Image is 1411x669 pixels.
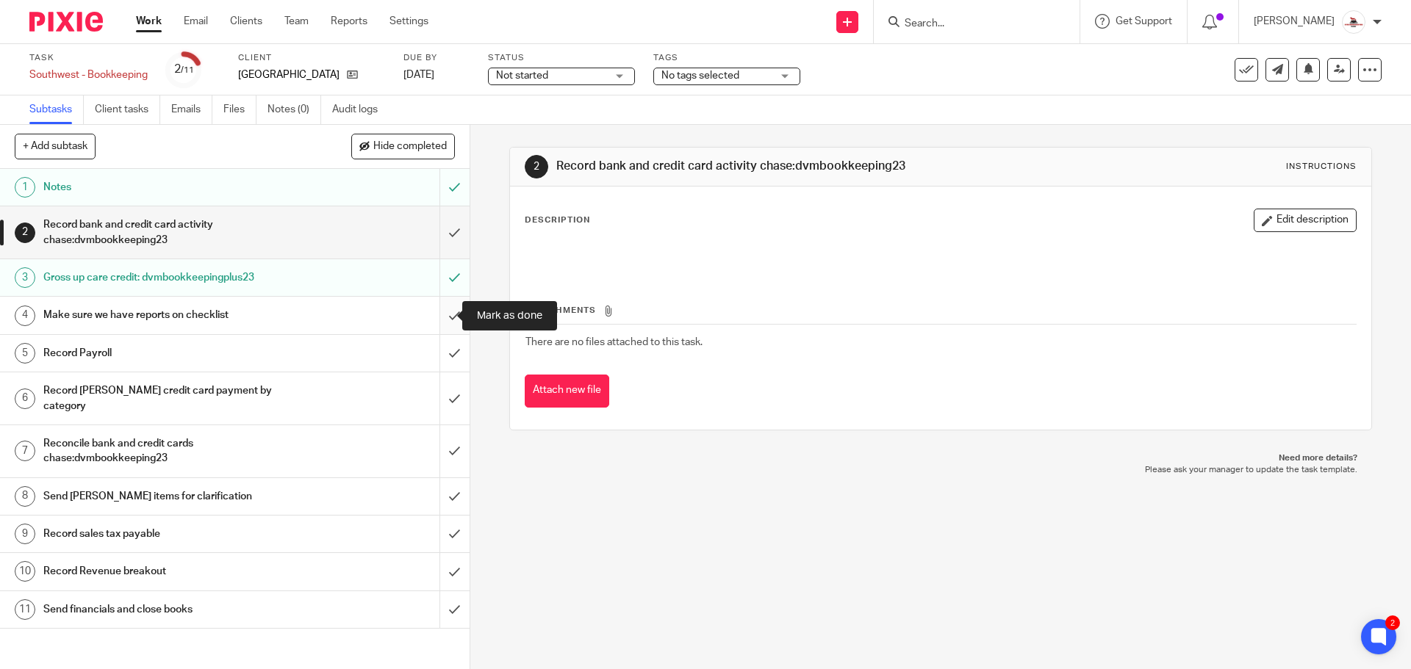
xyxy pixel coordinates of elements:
a: Reports [331,14,367,29]
p: Need more details? [524,452,1357,464]
img: EtsyProfilePhoto.jpg [1342,10,1365,34]
a: Client tasks [95,95,160,124]
h1: Send [PERSON_NAME] items for clarification [43,485,298,507]
div: 3 [15,267,35,288]
div: Southwest - Bookkeeping [29,68,148,82]
span: Hide completed [373,141,447,153]
div: 6 [15,388,35,409]
a: Audit logs [332,95,389,124]
h1: Record sales tax payable [43,523,298,545]
a: Clients [230,14,262,29]
span: Not started [496,70,548,81]
p: [GEOGRAPHIC_DATA] [238,68,340,82]
button: Edit description [1254,209,1357,232]
span: [DATE] [403,70,434,80]
h1: Record bank and credit card activity chase:dvmbookkeeping23 [556,159,972,174]
div: 2 [1385,615,1400,630]
div: 5 [15,343,35,364]
a: Notes (0) [268,95,321,124]
div: 7 [15,441,35,461]
a: Emails [171,95,212,124]
h1: Notes [43,176,298,198]
a: Settings [389,14,428,29]
input: Search [903,18,1035,31]
p: Description [525,214,590,226]
h1: Record [PERSON_NAME] credit card payment by category [43,380,298,417]
h1: Gross up care credit: dvmbookkeepingplus23 [43,267,298,289]
a: Work [136,14,162,29]
a: Team [284,14,309,29]
div: 10 [15,561,35,582]
small: /11 [181,66,194,74]
span: Attachments [525,306,596,314]
a: Subtasks [29,95,84,124]
button: + Add subtask [15,134,96,159]
h1: Make sure we have reports on checklist [43,304,298,326]
div: 1 [15,177,35,198]
span: Get Support [1116,16,1172,26]
div: 8 [15,486,35,507]
a: Files [223,95,256,124]
label: Client [238,52,385,64]
button: Hide completed [351,134,455,159]
h1: Reconcile bank and credit cards chase:dvmbookkeeping23 [43,433,298,470]
span: No tags selected [661,70,739,81]
div: Instructions [1286,161,1357,173]
div: 2 [525,155,548,178]
span: There are no files attached to this task. [525,337,703,347]
a: Email [184,14,208,29]
h1: Record Payroll [43,342,298,364]
h1: Send financials and close books [43,599,298,621]
label: Due by [403,52,470,64]
p: Please ask your manager to update the task template. [524,464,1357,476]
label: Status [488,52,635,64]
h1: Record Revenue breakout [43,560,298,582]
button: Attach new file [525,375,609,408]
div: 2 [15,223,35,243]
div: 2 [174,61,194,78]
h1: Record bank and credit card activity chase:dvmbookkeeping23 [43,214,298,251]
label: Tags [653,52,800,64]
img: Pixie [29,12,103,32]
p: [PERSON_NAME] [1254,14,1335,29]
div: 4 [15,305,35,326]
div: 11 [15,599,35,620]
div: 9 [15,524,35,544]
label: Task [29,52,148,64]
